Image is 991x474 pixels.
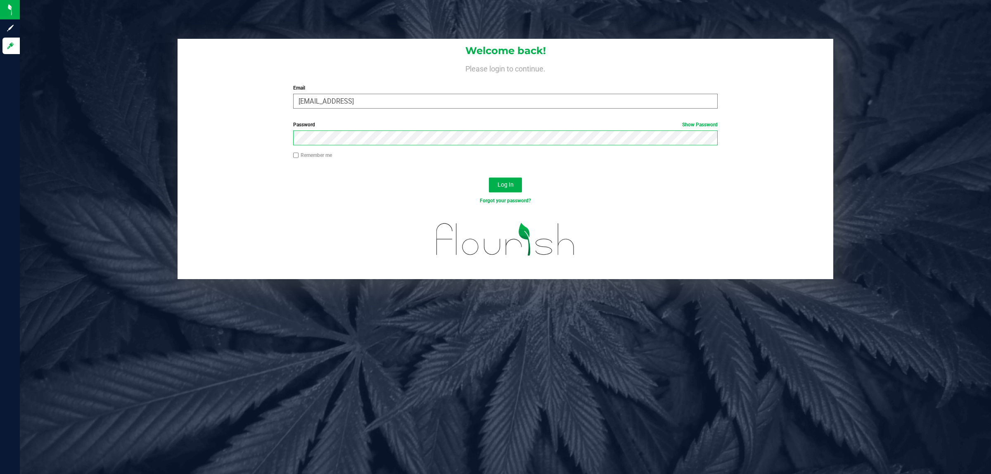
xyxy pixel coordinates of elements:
[178,63,833,73] h4: Please login to continue.
[178,45,833,56] h1: Welcome back!
[6,24,14,32] inline-svg: Sign up
[293,152,299,158] input: Remember me
[6,42,14,50] inline-svg: Log in
[498,181,514,188] span: Log In
[293,152,332,159] label: Remember me
[682,122,718,128] a: Show Password
[489,178,522,192] button: Log In
[424,213,588,266] img: flourish_logo.svg
[293,84,718,92] label: Email
[293,122,315,128] span: Password
[480,198,531,204] a: Forgot your password?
